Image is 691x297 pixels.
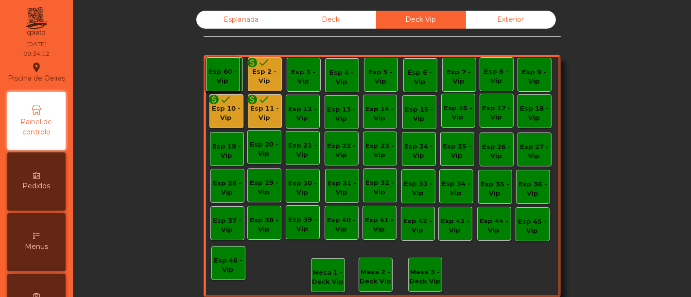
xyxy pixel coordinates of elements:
div: Esp 32 - Vip [363,178,397,197]
div: Esp 15 - Vip [403,105,436,124]
div: Esp 14 - Vip [363,104,397,123]
div: Esp 24 - Vip [402,142,435,161]
div: Esp 30 - Vip [286,179,319,198]
i: location_on [31,62,42,73]
div: Esp 16 - Vip [442,103,475,122]
div: Esp 9 - Vip [518,67,551,86]
div: Esp 13 - Vip [325,105,358,124]
div: [DATE] [26,40,47,49]
div: Deck Vip [376,11,466,29]
div: 09:34:12 [23,49,50,58]
div: Esp 12 - Vip [286,104,319,123]
div: Esp 34 - Vip [440,179,473,198]
div: Esp 3 - Vip [287,67,320,86]
div: Esp 17 - Vip [480,103,513,122]
i: done [220,94,232,105]
div: Esp 6 - Vip [404,68,437,87]
div: Esp 22 - Vip [325,141,358,160]
div: Esp 25 - Vip [441,142,474,161]
div: Esp 26 - Vip [480,142,513,161]
div: Esp 2 - Vip [248,67,281,86]
div: Esp 44 - Vip [478,216,511,235]
div: Deck [286,11,376,29]
div: Mesa 1 - Deck Vip [311,268,345,287]
div: Esp 38 - Vip [248,215,281,234]
div: Esp 27 - Vip [518,142,551,161]
div: Esp 36 - Vip [517,180,550,198]
i: monetization_on [205,57,217,68]
div: Esp 5 - Vip [364,67,397,86]
div: Esp 4 - Vip [326,68,359,87]
div: Piscina de Oeiras [8,60,65,84]
div: Esp 39 - Vip [286,215,319,234]
span: Pedidos [23,181,51,191]
div: Esp 46 - Vip [212,256,245,275]
div: Esp 19 - Vip [210,142,243,161]
div: Esp 41 - Vip [363,215,396,234]
div: Esp 20 - Vip [248,140,281,159]
div: Esp 11 - Vip [248,104,281,123]
i: monetization_on [208,94,220,105]
div: Esp 35 - Vip [479,180,512,198]
div: Mesa 2 - Deck Vip [359,267,392,286]
span: Painel de controlo [10,117,63,137]
div: Esp 28 - Vip [211,179,244,198]
div: Esp 21 - Vip [286,141,319,160]
div: Esp 7 - Vip [443,67,476,86]
i: done [217,57,228,68]
i: done [259,57,270,68]
div: Esp 23 - Vip [363,141,397,160]
div: Esp 33 - Vip [402,179,435,198]
div: Esp 18 - Vip [518,104,551,123]
i: monetization_on [247,57,259,68]
div: Esp 43 - Vip [439,216,472,235]
div: Esp 10 - Vip [210,104,243,123]
div: Esp 29 - Vip [248,178,281,197]
div: Esp 31 - Vip [326,179,359,198]
div: Esp 42 - Vip [401,216,434,235]
span: Menus [25,242,48,252]
div: Esp 8 - Vip [480,67,513,86]
div: Exterior [466,11,556,29]
div: Esp 45 - Vip [516,217,549,236]
img: qpiato [24,5,48,39]
div: Esp 40 - Vip [325,215,358,234]
i: done [259,94,270,105]
div: Esp 37 - Vip [211,216,244,235]
div: Esp 60 - Vip [207,67,240,86]
div: Esplanada [196,11,286,29]
div: Mesa 3 - Deck Vip [409,267,442,286]
i: monetization_on [247,94,259,105]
